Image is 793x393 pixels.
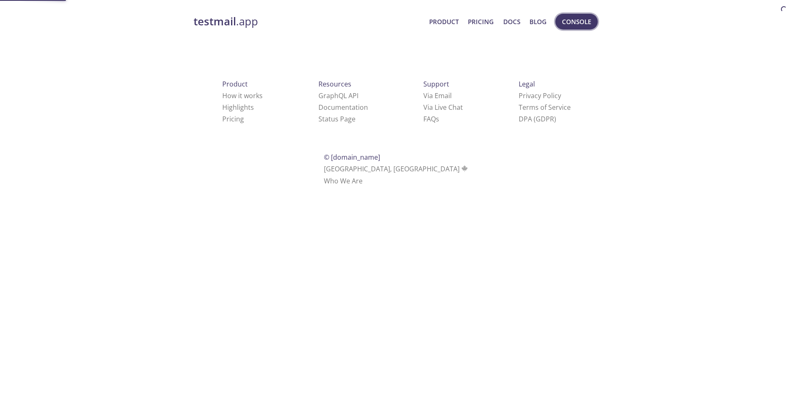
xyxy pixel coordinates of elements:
a: Blog [529,16,547,27]
button: Console [555,14,598,30]
span: Legal [519,79,535,89]
strong: testmail [194,14,236,29]
span: © [DOMAIN_NAME] [324,153,380,162]
span: Resources [318,79,351,89]
span: s [436,114,439,124]
a: Product [429,16,459,27]
a: How it works [222,91,263,100]
a: Pricing [468,16,494,27]
a: Status Page [318,114,355,124]
a: Via Live Chat [423,103,463,112]
a: Pricing [222,114,244,124]
a: Privacy Policy [519,91,561,100]
a: Highlights [222,103,254,112]
span: Console [562,16,591,27]
span: [GEOGRAPHIC_DATA], [GEOGRAPHIC_DATA] [324,164,469,173]
a: DPA (GDPR) [519,114,556,124]
a: Documentation [318,103,368,112]
a: Terms of Service [519,103,571,112]
a: FAQ [423,114,439,124]
a: Docs [503,16,520,27]
a: Who We Are [324,176,363,185]
span: Product [222,79,248,89]
a: Via Email [423,91,452,100]
span: Support [423,79,449,89]
a: testmail.app [194,15,423,29]
a: GraphQL API [318,91,358,100]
